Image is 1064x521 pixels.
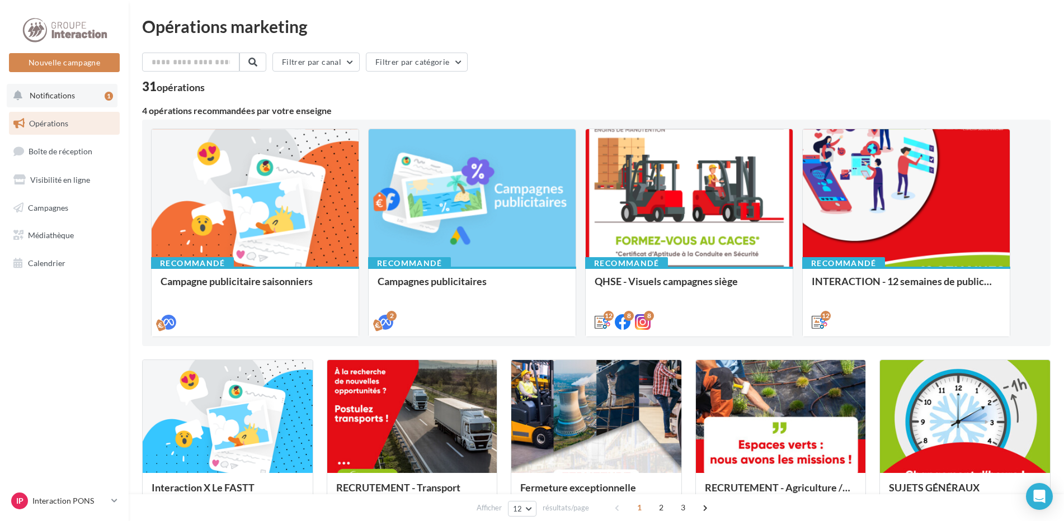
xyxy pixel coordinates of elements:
[520,482,672,504] div: Fermeture exceptionnelle
[368,257,451,269] div: Recommandé
[595,276,784,298] div: QHSE - Visuels campagnes siège
[802,257,885,269] div: Recommandé
[16,495,23,506] span: IP
[705,482,857,504] div: RECRUTEMENT - Agriculture / Espaces verts
[889,482,1041,504] div: SUJETS GÉNÉRAUX
[387,311,397,321] div: 2
[28,258,65,268] span: Calendrier
[7,84,117,107] button: Notifications 1
[28,202,68,212] span: Campagnes
[644,311,654,321] div: 8
[585,257,668,269] div: Recommandé
[674,499,692,517] span: 3
[29,119,68,128] span: Opérations
[105,92,113,101] div: 1
[28,230,74,240] span: Médiathèque
[604,311,614,321] div: 12
[336,482,488,504] div: RECRUTEMENT - Transport
[366,53,468,72] button: Filtrer par catégorie
[652,499,670,517] span: 2
[29,146,92,156] span: Boîte de réception
[32,495,107,506] p: Interaction PONS
[161,276,350,298] div: Campagne publicitaire saisonniers
[624,311,634,321] div: 8
[508,501,536,517] button: 12
[812,276,1001,298] div: INTERACTION - 12 semaines de publication
[9,490,120,511] a: IP Interaction PONS
[7,252,122,275] a: Calendrier
[142,18,1051,35] div: Opérations marketing
[7,139,122,163] a: Boîte de réception
[1026,483,1053,510] div: Open Intercom Messenger
[157,82,205,92] div: opérations
[7,168,122,192] a: Visibilité en ligne
[7,196,122,220] a: Campagnes
[272,53,360,72] button: Filtrer par canal
[7,224,122,247] a: Médiathèque
[7,112,122,135] a: Opérations
[152,482,304,504] div: Interaction X Le FASTT
[477,503,502,513] span: Afficher
[630,499,648,517] span: 1
[142,80,205,93] div: 31
[30,91,75,100] span: Notifications
[513,504,522,513] span: 12
[151,257,234,269] div: Recommandé
[543,503,589,513] span: résultats/page
[378,276,567,298] div: Campagnes publicitaires
[30,175,90,184] span: Visibilité en ligne
[9,53,120,72] button: Nouvelle campagne
[142,106,1051,115] div: 4 opérations recommandées par votre enseigne
[821,311,831,321] div: 12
